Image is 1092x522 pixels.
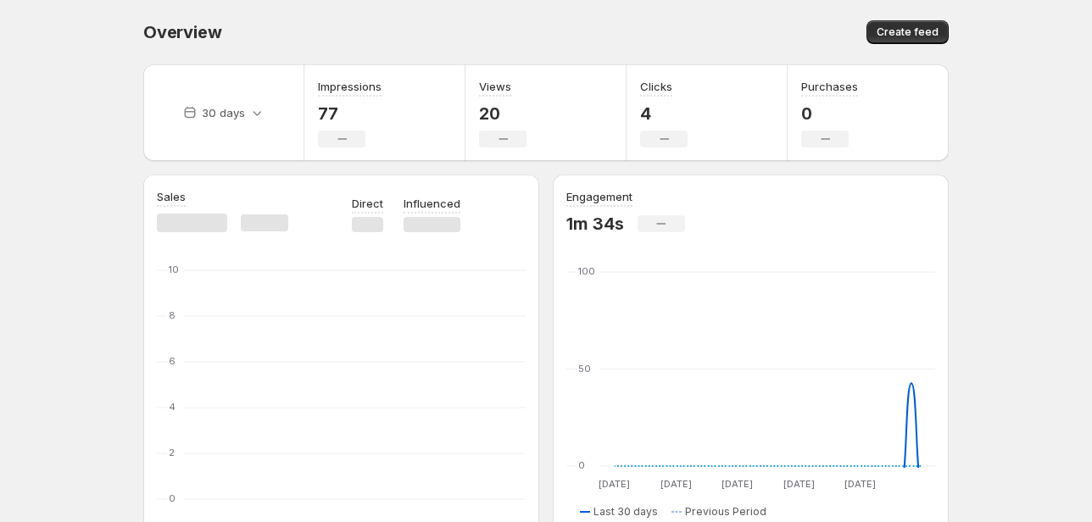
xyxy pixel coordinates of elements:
text: [DATE] [721,478,753,490]
text: 4 [169,401,175,413]
text: 50 [578,363,591,375]
h3: Clicks [640,78,672,95]
span: Create feed [877,25,939,39]
text: 0 [578,459,585,471]
h3: Purchases [801,78,858,95]
text: 10 [169,264,179,275]
text: 100 [578,265,595,277]
h3: Sales [157,188,186,205]
p: 77 [318,103,382,124]
h3: Impressions [318,78,382,95]
button: Create feed [866,20,949,44]
text: [DATE] [783,478,815,490]
h3: Engagement [566,188,632,205]
p: 20 [479,103,526,124]
text: [DATE] [844,478,876,490]
p: 0 [801,103,858,124]
text: [DATE] [660,478,692,490]
p: Influenced [404,195,460,212]
p: Direct [352,195,383,212]
span: Previous Period [685,505,766,519]
text: 2 [169,447,175,458]
span: Overview [143,22,221,42]
span: Last 30 days [593,505,658,519]
text: 0 [169,492,175,504]
h3: Views [479,78,511,95]
text: 8 [169,309,175,321]
text: [DATE] [599,478,630,490]
p: 4 [640,103,688,124]
p: 30 days [202,104,245,121]
text: 6 [169,355,175,367]
p: 1m 34s [566,214,624,234]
